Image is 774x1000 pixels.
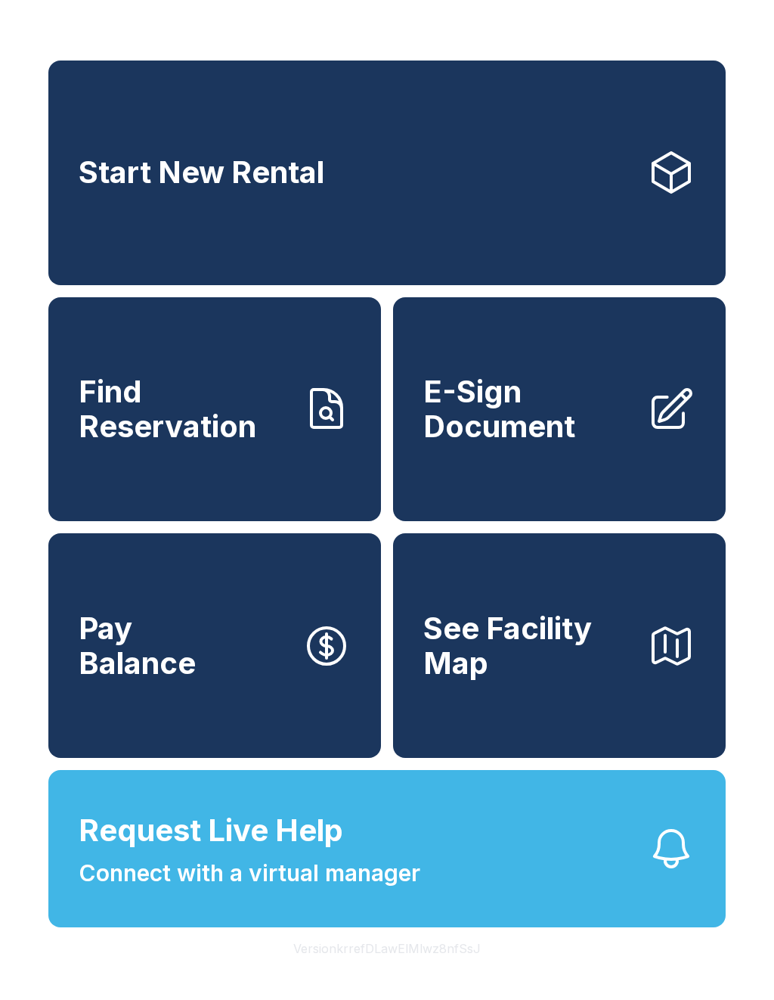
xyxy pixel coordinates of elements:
[79,856,420,890] span: Connect with a virtual manager
[79,155,324,190] span: Start New Rental
[48,770,726,927] button: Request Live HelpConnect with a virtual manager
[48,297,381,522] a: Find Reservation
[48,533,381,758] button: PayBalance
[79,374,290,443] span: Find Reservation
[393,297,726,522] a: E-Sign Document
[79,611,196,680] span: Pay Balance
[423,611,635,680] span: See Facility Map
[79,808,343,853] span: Request Live Help
[281,927,493,970] button: VersionkrrefDLawElMlwz8nfSsJ
[423,374,635,443] span: E-Sign Document
[48,61,726,285] a: Start New Rental
[393,533,726,758] button: See Facility Map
